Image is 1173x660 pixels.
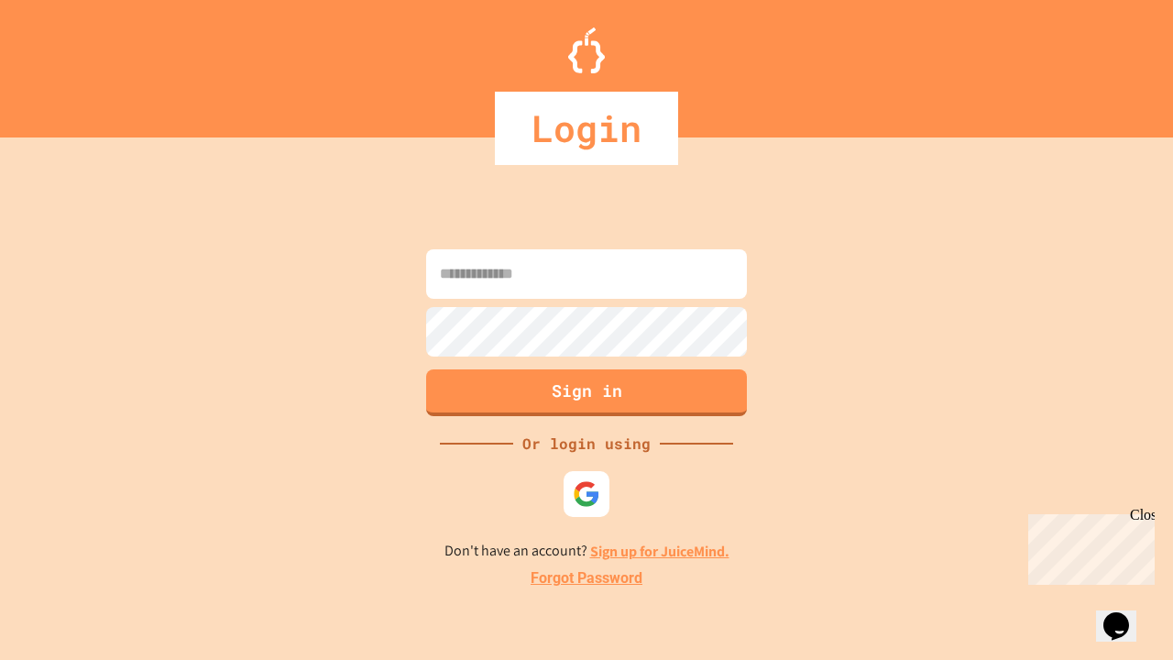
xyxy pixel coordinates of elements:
div: Login [495,92,678,165]
a: Forgot Password [531,567,642,589]
p: Don't have an account? [444,540,729,563]
iframe: chat widget [1021,507,1155,585]
a: Sign up for JuiceMind. [590,542,729,561]
button: Sign in [426,369,747,416]
img: google-icon.svg [573,480,600,508]
div: Or login using [513,433,660,455]
div: Chat with us now!Close [7,7,126,116]
img: Logo.svg [568,27,605,73]
iframe: chat widget [1096,587,1155,642]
